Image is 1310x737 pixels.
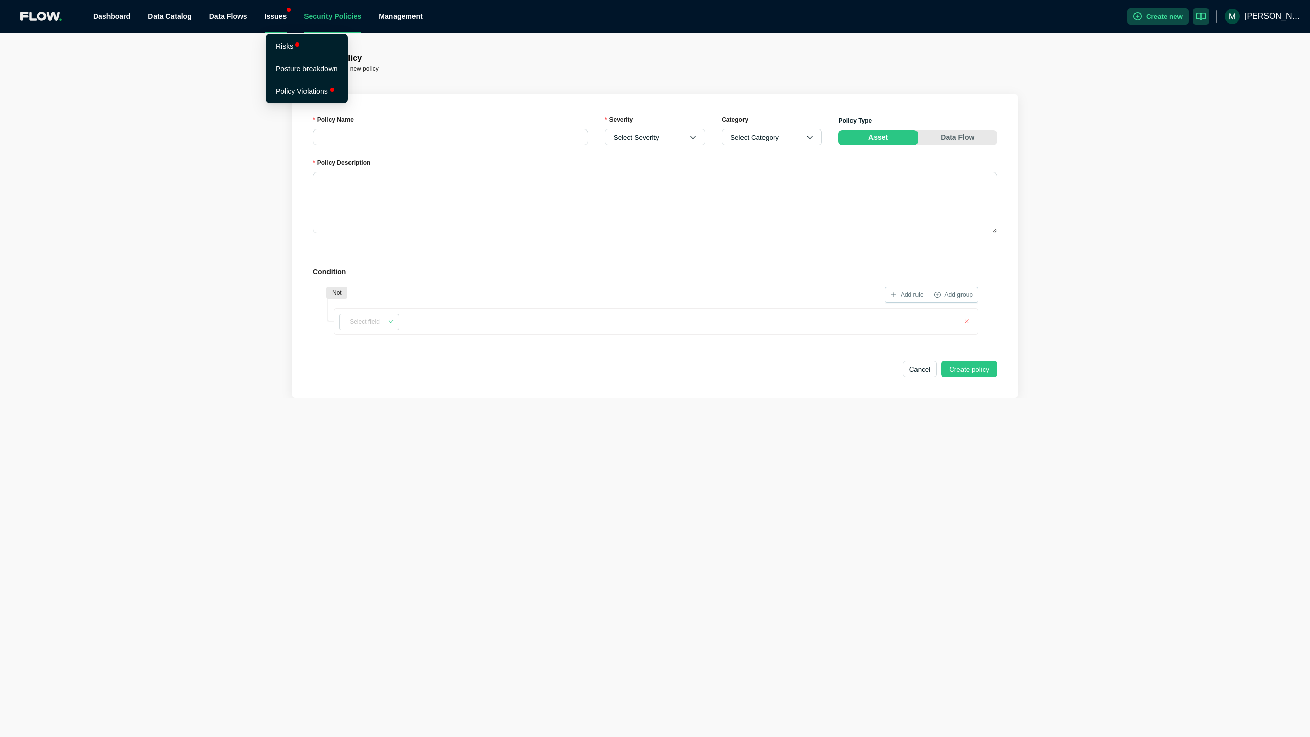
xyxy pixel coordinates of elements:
[838,116,997,126] p: Policy Type
[885,287,929,303] button: Add rule
[313,129,588,145] input: Policy Name
[722,115,755,125] label: Category
[148,12,192,20] a: Data Catalog
[313,115,361,125] label: Policy Name
[605,129,705,145] button: Select Severity
[326,287,347,299] button: Not
[945,292,973,298] span: Add group
[722,129,822,145] button: Select Category
[930,132,985,143] div: Data Flow
[1225,9,1240,24] img: ACg8ocLksYtgCnoO73KfR4hrC8xeIQLKAGh0gC_k8tIpNL394-QFTg=s96-c
[332,288,342,298] span: Not
[901,292,924,298] span: Add rule
[1127,8,1189,25] button: Create new
[934,292,941,298] span: plus-circle
[890,292,897,298] span: plus
[276,64,338,73] a: Posture breakdown
[292,53,1018,63] h1: Create new policy
[330,65,378,72] span: Create new policy
[941,361,997,377] button: Create policy
[313,266,997,277] h5: Condition
[929,287,978,303] button: Add group
[276,87,328,95] a: Policy Violations
[209,12,247,20] span: Data Flows
[313,158,378,168] label: Policy Description
[313,172,997,233] textarea: Policy Description
[605,115,640,125] label: Severity
[903,361,937,377] button: Cancel
[276,42,293,50] a: Risks
[850,132,905,143] div: Asset
[93,12,130,20] a: Dashboard
[304,12,361,20] a: Security Policies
